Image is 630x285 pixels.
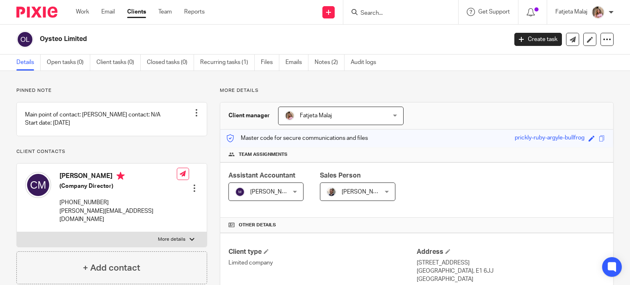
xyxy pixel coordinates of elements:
[76,8,89,16] a: Work
[285,55,308,71] a: Emails
[116,172,125,180] i: Primary
[326,187,336,197] img: Matt%20Circle.png
[25,172,51,198] img: svg%3E
[220,87,614,94] p: More details
[250,189,295,195] span: [PERSON_NAME]
[200,55,255,71] a: Recurring tasks (1)
[514,33,562,46] a: Create task
[59,182,177,190] h5: (Company Director)
[158,8,172,16] a: Team
[101,8,115,16] a: Email
[320,172,361,179] span: Sales Person
[16,87,207,94] p: Pinned note
[261,55,279,71] a: Files
[478,9,510,15] span: Get Support
[16,148,207,155] p: Client contacts
[40,35,410,43] h2: Oysteo Limited
[158,236,185,243] p: More details
[184,8,205,16] a: Reports
[239,222,276,228] span: Other details
[285,111,294,121] img: MicrosoftTeams-image%20(5).png
[228,259,417,267] p: Limited company
[342,189,387,195] span: [PERSON_NAME]
[239,151,288,158] span: Team assignments
[228,112,270,120] h3: Client manager
[83,262,140,274] h4: + Add contact
[417,275,605,283] p: [GEOGRAPHIC_DATA]
[96,55,141,71] a: Client tasks (0)
[515,134,584,143] div: prickly-ruby-argyle-bullfrog
[59,198,177,207] p: [PHONE_NUMBER]
[16,31,34,48] img: svg%3E
[417,267,605,275] p: [GEOGRAPHIC_DATA], E1 6JJ
[47,55,90,71] a: Open tasks (0)
[16,7,57,18] img: Pixie
[555,8,587,16] p: Fatjeta Malaj
[147,55,194,71] a: Closed tasks (0)
[417,248,605,256] h4: Address
[591,6,605,19] img: MicrosoftTeams-image%20(5).png
[16,55,41,71] a: Details
[59,207,177,224] p: [PERSON_NAME][EMAIL_ADDRESS][DOMAIN_NAME]
[300,113,332,119] span: Fatjeta Malaj
[360,10,434,17] input: Search
[59,172,177,182] h4: [PERSON_NAME]
[315,55,345,71] a: Notes (2)
[228,248,417,256] h4: Client type
[228,172,295,179] span: Assistant Accountant
[226,134,368,142] p: Master code for secure communications and files
[351,55,382,71] a: Audit logs
[417,259,605,267] p: [STREET_ADDRESS]
[235,187,245,197] img: svg%3E
[127,8,146,16] a: Clients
